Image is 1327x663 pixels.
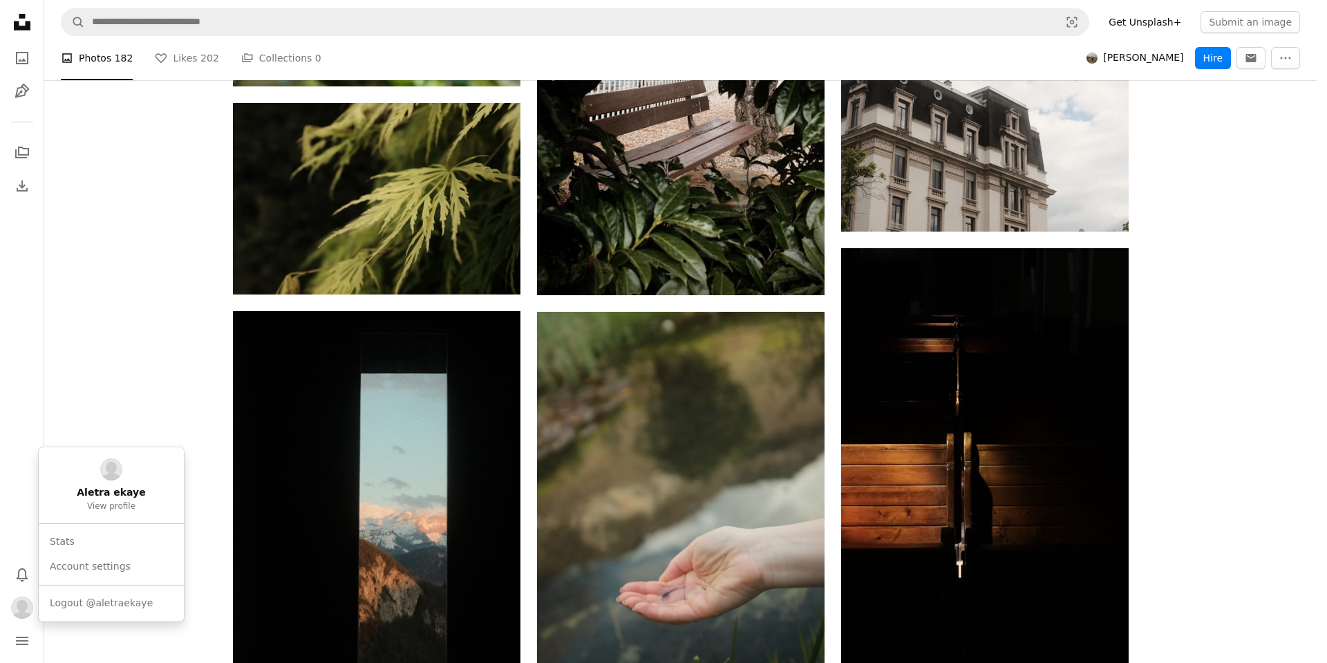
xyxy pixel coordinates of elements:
a: Stats [44,530,178,554]
img: Avatar of user Aletra ekaye [100,458,122,480]
button: Profile [8,594,36,622]
div: Profile [39,447,184,622]
a: Account settings [44,554,178,579]
img: Avatar of user Aletra ekaye [11,597,33,619]
span: View profile [87,501,135,512]
span: Logout @aletraekaye [50,597,153,610]
span: Aletra ekaye [77,486,146,500]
